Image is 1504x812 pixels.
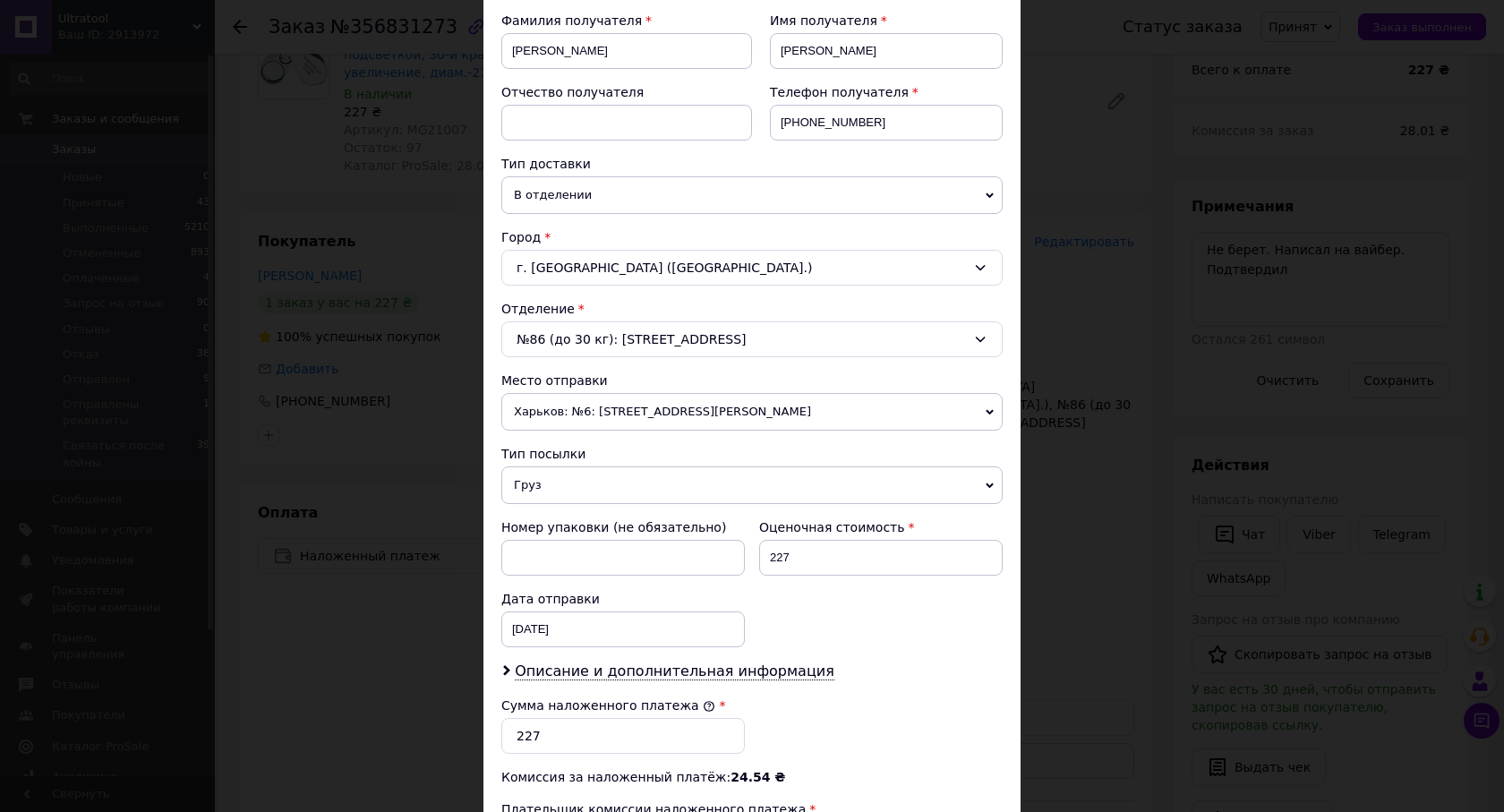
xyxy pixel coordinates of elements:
[501,768,1003,786] div: Комиссия за наложенный платёж:
[501,590,745,608] div: Дата отправки
[501,373,608,388] span: Место отправки
[501,466,1003,504] span: Груз
[501,85,644,99] span: Отчество получателя
[770,85,909,99] span: Телефон получателя
[501,228,1003,246] div: Город
[770,105,1003,141] input: +380
[731,770,785,784] span: 24.54 ₴
[501,321,1003,357] div: №86 (до 30 кг): [STREET_ADDRESS]
[770,13,877,28] span: Имя получателя
[501,447,585,461] span: Тип посылки
[501,13,642,28] span: Фамилия получателя
[501,176,1003,214] span: В отделении
[515,662,834,680] span: Описание и дополнительная информация
[501,157,591,171] span: Тип доставки
[501,393,1003,431] span: Харьков: №6: [STREET_ADDRESS][PERSON_NAME]
[501,300,1003,318] div: Отделение
[501,250,1003,286] div: г. [GEOGRAPHIC_DATA] ([GEOGRAPHIC_DATA].)
[501,518,745,536] div: Номер упаковки (не обязательно)
[759,518,1003,536] div: Оценочная стоимость
[501,698,715,713] label: Сумма наложенного платежа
